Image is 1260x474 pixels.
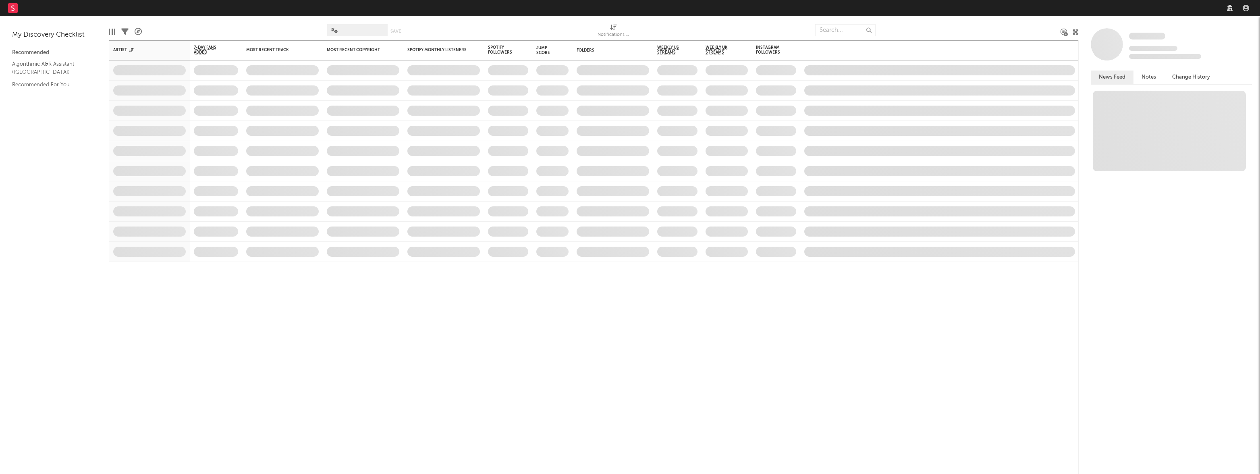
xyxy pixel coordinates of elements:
span: 7-Day Fans Added [194,45,226,55]
div: Folders [577,48,637,53]
span: Some Artist [1129,33,1165,39]
div: Instagram Followers [756,45,784,55]
div: Filters [121,20,129,44]
span: Tracking Since: [DATE] [1129,46,1177,51]
span: Weekly UK Streams [706,45,736,55]
span: 0 fans last week [1129,54,1201,59]
div: A&R Pipeline [135,20,142,44]
div: Recommended [12,48,97,58]
a: Some Artist [1129,32,1165,40]
button: Change History [1164,71,1218,84]
div: Most Recent Track [246,48,307,52]
div: Notifications (Artist) [598,20,630,44]
button: Save [390,29,401,33]
div: My Discovery Checklist [12,30,97,40]
button: News Feed [1091,71,1133,84]
button: Notes [1133,71,1164,84]
div: Notifications (Artist) [598,30,630,40]
div: Spotify Monthly Listeners [407,48,468,52]
div: Jump Score [536,46,556,55]
input: Search... [815,24,876,36]
a: Algorithmic A&R Assistant ([GEOGRAPHIC_DATA]) [12,60,89,76]
div: Edit Columns [109,20,115,44]
span: Weekly US Streams [657,45,685,55]
div: Spotify Followers [488,45,516,55]
div: Most Recent Copyright [327,48,387,52]
div: Artist [113,48,174,52]
a: Recommended For You [12,80,89,89]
